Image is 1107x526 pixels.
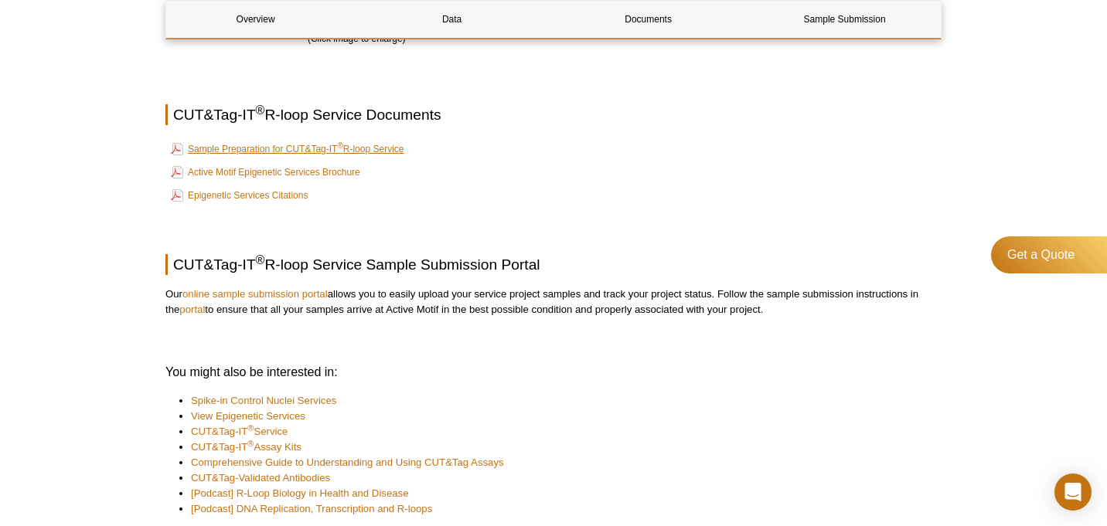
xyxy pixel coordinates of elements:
sup: ® [256,253,265,266]
h3: You might also be interested in: [165,363,942,382]
a: Get a Quote [991,236,1107,273]
div: Open Intercom Messenger [1054,473,1092,511]
a: View Epigenetic Services [191,409,305,424]
sup: ® [247,423,254,433]
a: Comprehensive Guide to Understanding and Using CUT&Tag Assays [191,455,504,470]
a: [Podcast] R-Loop Biology in Health and Disease [191,486,409,501]
a: Documents [559,1,737,38]
a: online sample submission portal [182,288,328,300]
sup: ® [247,439,254,448]
a: [Podcast] DNA Replication, Transcription and R-loops [191,501,432,517]
p: Our allows you to easily upload your service project samples and track your project status. Follo... [165,287,942,317]
a: Epigenetic Services Citations [171,186,308,205]
a: Data [363,1,541,38]
h2: CUT&Tag-IT R-loop Service Documents [165,104,942,125]
a: CUT&Tag-IT®Service [191,424,288,439]
sup: ® [256,104,265,117]
sup: ® [337,141,342,150]
a: CUT&Tag-Validated Antibodies [191,470,330,486]
a: Spike-in Control Nuclei Services [191,393,336,409]
a: CUT&Tag-IT®Assay Kits [191,439,301,455]
a: Active Motif Epigenetic Services Brochure [171,163,360,182]
a: Overview [166,1,345,38]
a: Sample Preparation for CUT&Tag-IT®R-loop Service [171,140,404,158]
a: Sample Submission [755,1,934,38]
a: portal [179,304,205,315]
h2: CUT&Tag-IT R-loop Service Sample Submission Portal [165,254,942,275]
